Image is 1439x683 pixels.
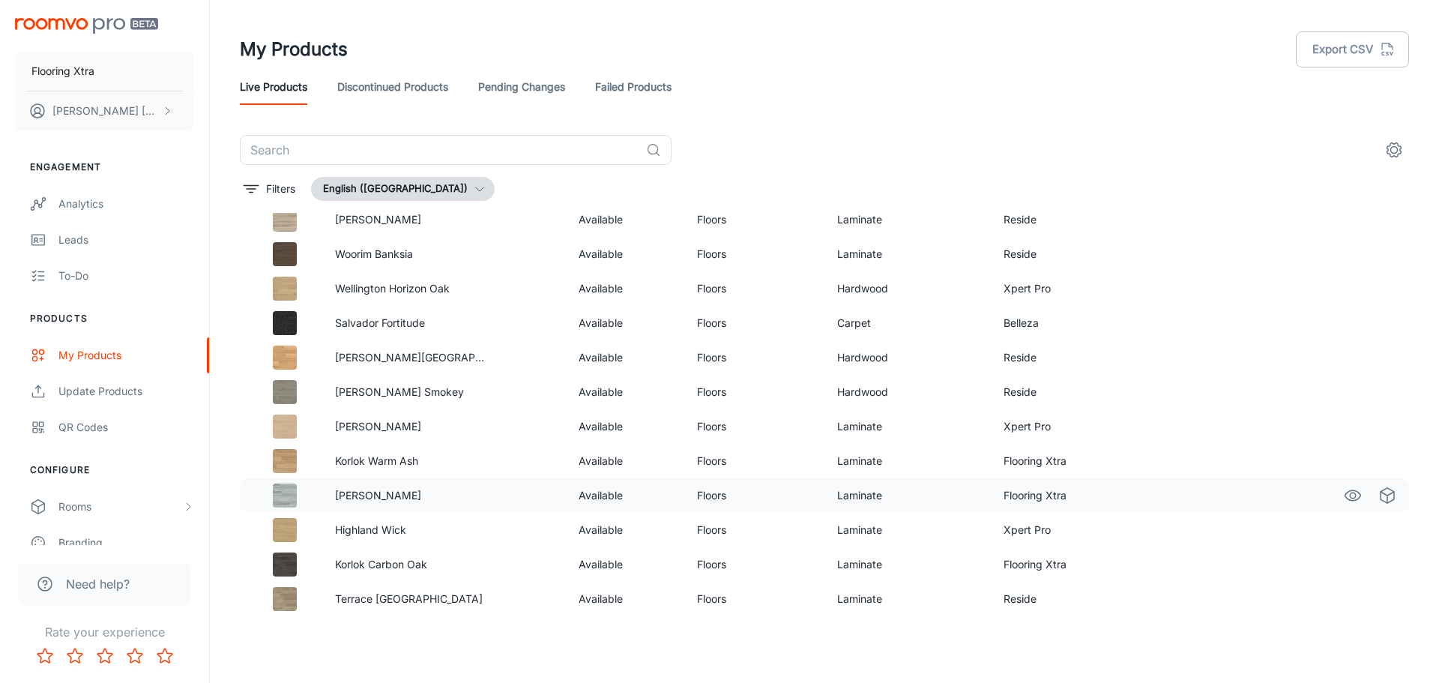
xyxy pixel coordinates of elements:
button: Rate 4 star [120,641,150,671]
p: [PERSON_NAME] [335,487,485,504]
input: Search [240,135,640,165]
td: Reside [992,375,1135,409]
a: See in Virtual Samples [1375,483,1400,508]
td: Hardwood [825,271,992,306]
td: Floors [685,237,825,271]
td: Flooring Xtra [992,444,1135,478]
button: Flooring Xtra [15,52,194,91]
td: Laminate [825,237,992,271]
td: Xpert Pro [992,513,1135,547]
td: Laminate [825,547,992,582]
button: settings [1379,135,1409,165]
td: Available [567,237,685,271]
p: Filters [266,181,295,197]
td: Floors [685,340,825,375]
td: Available [567,547,685,582]
td: Reside [992,340,1135,375]
td: Available [567,271,685,306]
a: Pending Changes [478,69,565,105]
span: Need help? [66,575,130,593]
td: Available [567,202,685,237]
p: Flooring Xtra [31,63,94,79]
button: Rate 3 star [90,641,120,671]
div: My Products [58,347,194,364]
td: Xpert Pro [992,271,1135,306]
td: Available [567,582,685,616]
a: Discontinued Products [337,69,448,105]
p: [PERSON_NAME] Smokey [335,384,485,400]
td: Available [567,340,685,375]
td: Hardwood [825,375,992,409]
td: Floors [685,547,825,582]
td: Reside [992,582,1135,616]
td: Reside [992,202,1135,237]
td: Laminate [825,202,992,237]
td: Reside [992,237,1135,271]
div: To-do [58,268,194,284]
p: [PERSON_NAME] [335,211,485,228]
div: Leads [58,232,194,248]
td: Belleza [992,306,1135,340]
div: Branding [58,535,194,551]
td: Laminate [825,582,992,616]
p: Korlok Carbon Oak [335,556,485,573]
td: Laminate [825,444,992,478]
a: Live Products [240,69,307,105]
p: Woorim Banksia [335,246,485,262]
td: Laminate [825,478,992,513]
td: Available [567,409,685,444]
p: Wellington Horizon Oak [335,280,485,297]
p: [PERSON_NAME] [335,418,485,435]
button: Rate 1 star [30,641,60,671]
button: Export CSV [1296,31,1409,67]
img: Roomvo PRO Beta [15,18,158,34]
td: Available [567,306,685,340]
td: Floors [685,202,825,237]
p: Korlok Warm Ash [335,453,485,469]
p: [PERSON_NAME] [PERSON_NAME] [52,103,158,119]
p: Rate your experience [12,623,197,641]
p: Terrace [GEOGRAPHIC_DATA] [335,591,485,607]
button: English ([GEOGRAPHIC_DATA]) [311,177,495,201]
a: Failed Products [595,69,672,105]
td: Flooring Xtra [992,547,1135,582]
p: [PERSON_NAME][GEOGRAPHIC_DATA] [335,349,485,366]
td: Xpert Pro [992,409,1135,444]
td: Floors [685,375,825,409]
td: Floors [685,478,825,513]
div: Update Products [58,383,194,400]
a: See in Visualizer [1340,483,1366,508]
td: Floors [685,513,825,547]
td: Hardwood [825,340,992,375]
div: Rooms [58,499,182,515]
p: Highland Wick [335,522,485,538]
button: filter [240,177,299,201]
td: Floors [685,444,825,478]
td: Floors [685,271,825,306]
td: Available [567,513,685,547]
td: Floors [685,306,825,340]
h1: My Products [240,36,348,63]
td: Floors [685,409,825,444]
p: Salvador Fortitude [335,315,485,331]
td: Available [567,478,685,513]
div: Analytics [58,196,194,212]
td: Available [567,444,685,478]
td: Laminate [825,513,992,547]
button: Rate 5 star [150,641,180,671]
td: Carpet [825,306,992,340]
td: Available [567,375,685,409]
button: [PERSON_NAME] [PERSON_NAME] [15,91,194,130]
td: Flooring Xtra [992,478,1135,513]
button: Rate 2 star [60,641,90,671]
td: Floors [685,582,825,616]
td: Laminate [825,409,992,444]
div: QR Codes [58,419,194,436]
